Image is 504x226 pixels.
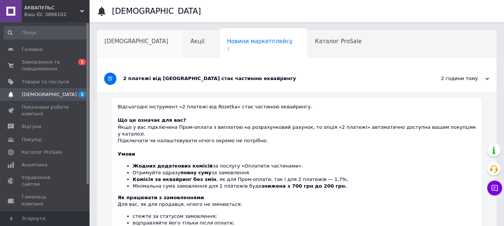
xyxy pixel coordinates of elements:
span: АКВАПУЛЬС [24,4,80,11]
b: повну суму [180,170,211,175]
li: , як для Пром-оплати, так і для 2 платежів — 1,7%, [133,176,476,183]
input: Пошук [4,26,88,39]
span: Відгуки [22,123,41,130]
b: Як працювати з замовленнями [118,195,204,200]
li: Мінімальна сума замовлення для 2 платежів буде [133,183,476,190]
span: Головна [22,46,43,53]
b: Жодних додаткових комісій [133,163,213,169]
span: Покупці [22,136,42,143]
div: Ваш ID: 3866102 [24,11,90,18]
span: Каталог ProSale [22,149,62,156]
span: 1 [227,46,292,52]
b: Комісія за еквайринг без змін [133,176,217,182]
b: знижена з 700 грн до 200 грн. [262,183,347,189]
h1: [DEMOGRAPHIC_DATA] [112,7,201,16]
li: за послугу «Оплатити частинами». [133,163,476,169]
span: Гаманець компанії [22,194,69,207]
div: Якщо у вас підключена Пром-оплата з виплатою на розрахунковий рахунок, то опція «2 платежі» автом... [118,117,476,144]
span: [DEMOGRAPHIC_DATA] [104,38,168,45]
span: Каталог ProSale [315,38,361,45]
span: Новини маркетплейсу [227,38,292,45]
span: Акції [191,38,205,45]
span: Аналітика [22,162,47,168]
span: Товари та послуги [22,79,69,85]
div: Відсьогодні інструмент «2 платежі від Rozetka» стає частиною еквайрингу. [118,104,476,117]
span: [DEMOGRAPHIC_DATA] [22,91,77,98]
div: 2 платежі від [GEOGRAPHIC_DATA] стає частиною еквайрингу [123,75,414,82]
div: 2 години тому [414,75,489,82]
li: стежте за статусом замовлення; [133,213,476,220]
span: 1 [78,91,86,98]
span: Показники роботи компанії [22,104,69,117]
span: Замовлення та повідомлення [22,59,69,72]
span: 1 [78,59,86,65]
button: Чат з покупцем [487,181,502,195]
span: Управління сайтом [22,174,69,188]
b: Що це означає для вас? [118,117,186,123]
b: Умови [118,151,135,157]
li: Отримуйте одразу за замовлення [133,169,476,176]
